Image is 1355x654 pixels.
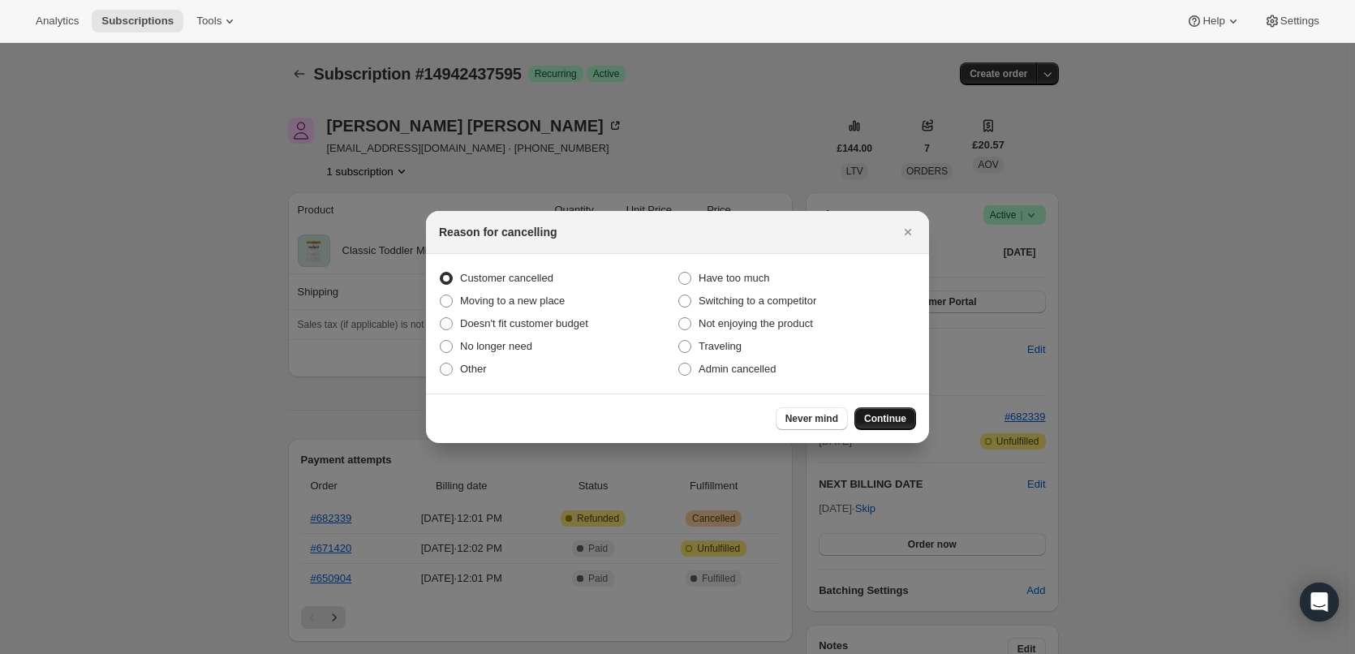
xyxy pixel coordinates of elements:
span: Settings [1280,15,1319,28]
span: Customer cancelled [460,272,553,284]
button: Settings [1254,10,1329,32]
span: Admin cancelled [699,363,776,375]
div: Open Intercom Messenger [1300,583,1339,622]
button: Never mind [776,407,848,430]
span: Tools [196,15,222,28]
span: Doesn't fit customer budget [460,317,588,329]
span: Analytics [36,15,79,28]
button: Analytics [26,10,88,32]
h2: Reason for cancelling [439,224,557,240]
span: Traveling [699,340,742,352]
button: Help [1176,10,1250,32]
span: Continue [864,412,906,425]
span: Not enjoying the product [699,317,813,329]
button: Close [897,221,919,243]
span: No longer need [460,340,532,352]
button: Subscriptions [92,10,183,32]
button: Tools [187,10,247,32]
span: Moving to a new place [460,295,565,307]
span: Help [1202,15,1224,28]
span: Other [460,363,487,375]
span: Have too much [699,272,769,284]
span: Switching to a competitor [699,295,816,307]
span: Subscriptions [101,15,174,28]
span: Never mind [785,412,838,425]
button: Continue [854,407,916,430]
